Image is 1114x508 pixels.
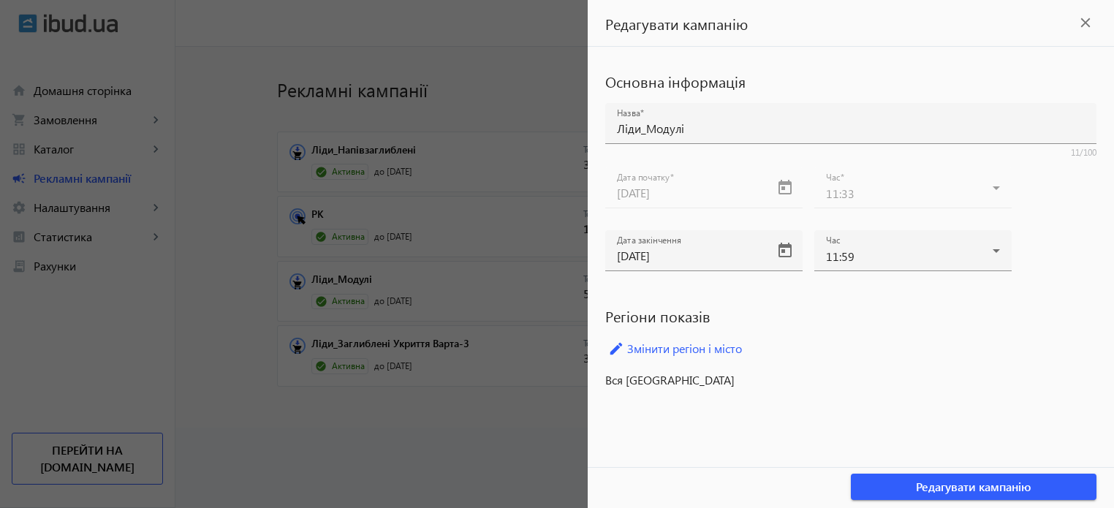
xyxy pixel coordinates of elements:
mat-label: Назва [617,107,640,119]
mat-label: Час [826,172,841,183]
button: Open calendar [768,233,803,268]
p: Вся [GEOGRAPHIC_DATA] [605,372,1096,388]
mat-label: Час [826,235,841,246]
a: Змінити регіон і місто [605,338,1096,360]
mat-label: Дата закінчення [617,235,681,246]
mat-icon: edit [605,338,627,360]
h2: Основна інформація [605,71,1096,91]
mat-label: Дата початку [617,172,670,183]
h2: Регіони показів [605,306,1096,326]
span: 11:59 [826,249,855,264]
